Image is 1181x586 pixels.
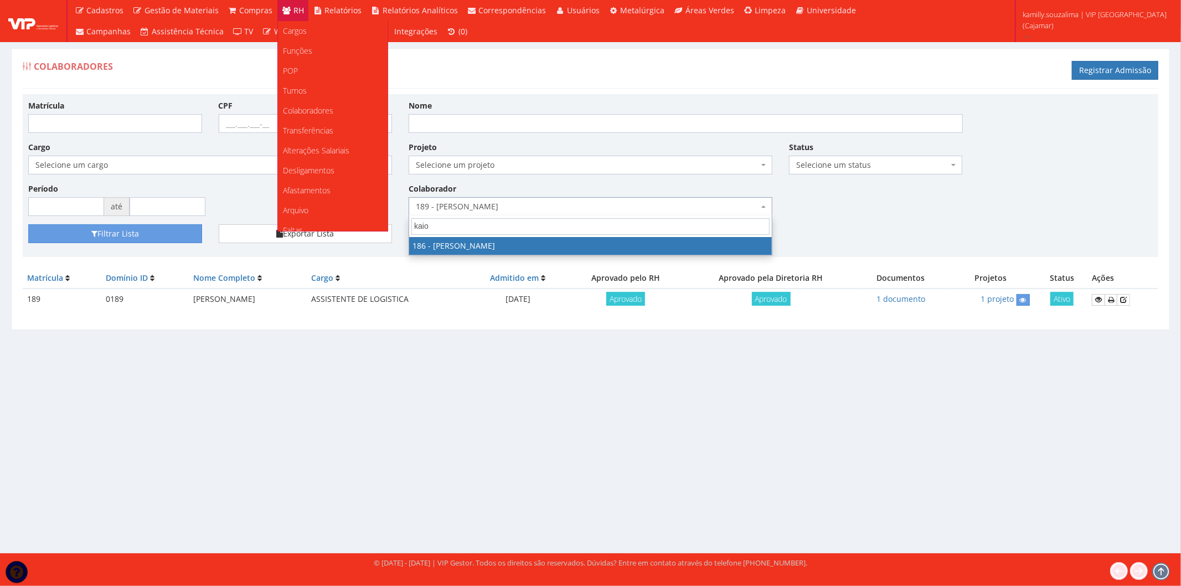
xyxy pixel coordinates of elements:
[469,289,567,310] td: [DATE]
[789,142,813,153] label: Status
[28,156,392,174] span: Selecione um cargo
[8,13,58,29] img: logo
[283,25,307,36] span: Cargos
[293,5,304,16] span: RH
[219,100,233,111] label: CPF
[1037,268,1087,289] th: Status
[28,142,50,153] label: Cargo
[87,26,131,37] span: Campanhas
[1050,292,1074,306] span: Ativo
[283,85,307,96] span: Turnos
[685,5,734,16] span: Áreas Verdes
[283,45,313,56] span: Funções
[395,26,438,37] span: Integrações
[945,268,1036,289] th: Projetos
[104,197,130,216] span: até
[145,5,219,16] span: Gestão de Materiais
[28,183,58,194] label: Período
[278,21,388,41] a: Cargos
[27,273,63,283] a: Matrícula
[278,141,388,161] a: Alterações Salariais
[193,273,255,283] a: Nome Completo
[409,197,772,216] span: 189 - RAFAEL OLIVEIRA DA CONCEIÇÃO
[325,5,362,16] span: Relatórios
[416,201,759,212] span: 189 - RAFAEL OLIVEIRA DA CONCEIÇÃO
[1087,268,1158,289] th: Ações
[189,289,307,310] td: [PERSON_NAME]
[278,101,388,121] a: Colaboradores
[219,224,393,243] button: Exportar Lista
[34,60,113,73] span: Colaboradores
[857,268,945,289] th: Documentos
[278,201,388,220] a: Arquivo
[685,268,857,289] th: Aprovado pela Diretoria RH
[274,26,312,37] span: Workflows
[278,81,388,101] a: Turnos
[278,41,388,61] a: Funções
[240,5,273,16] span: Compras
[283,105,334,116] span: Colaboradores
[409,100,432,111] label: Nome
[621,5,665,16] span: Metalúrgica
[283,185,331,196] span: Afastamentos
[1023,9,1167,31] span: kamilly.souzalima | VIP [GEOGRAPHIC_DATA] (Cajamar)
[876,294,925,304] a: 1 documento
[278,220,388,240] a: Faltas
[219,114,393,133] input: ___.___.___-__
[390,21,442,42] a: Integrações
[283,145,350,156] span: Alterações Salariais
[283,205,309,215] span: Arquivo
[1072,61,1158,80] a: Registrar Admissão
[283,65,298,76] span: POP
[152,26,224,37] span: Assistência Técnica
[458,26,467,37] span: (0)
[409,142,437,153] label: Projeto
[567,5,600,16] span: Usuários
[245,26,254,37] span: TV
[278,161,388,181] a: Desligamentos
[283,165,335,176] span: Desligamentos
[136,21,229,42] a: Assistência Técnica
[755,5,786,16] span: Limpeza
[567,268,685,289] th: Aprovado pelo RH
[283,225,303,235] span: Faltas
[28,224,202,243] button: Filtrar Lista
[752,292,791,306] span: Aprovado
[606,292,645,306] span: Aprovado
[409,237,772,255] li: 186 - [PERSON_NAME]
[796,160,949,171] span: Selecione um status
[442,21,472,42] a: (0)
[416,160,759,171] span: Selecione um projeto
[278,181,388,201] a: Afastamentos
[101,289,189,310] td: 0189
[258,21,317,42] a: Workflows
[789,156,963,174] span: Selecione um status
[35,160,378,171] span: Selecione um cargo
[23,289,101,310] td: 189
[409,183,456,194] label: Colaborador
[283,125,334,136] span: Transferências
[383,5,458,16] span: Relatórios Analíticos
[490,273,539,283] a: Admitido em
[307,289,470,310] td: ASSISTENTE DE LOGISTICA
[981,294,1014,304] a: 1 projeto
[106,273,148,283] a: Domínio ID
[479,5,546,16] span: Correspondências
[374,558,807,568] div: © [DATE] - [DATE] | VIP Gestor. Todos os direitos são reservados. Dúvidas? Entre em contato atrav...
[807,5,856,16] span: Universidade
[28,100,64,111] label: Matrícula
[87,5,124,16] span: Cadastros
[278,61,388,81] a: POP
[278,121,388,141] a: Transferências
[70,21,136,42] a: Campanhas
[409,156,772,174] span: Selecione um projeto
[312,273,334,283] a: Cargo
[228,21,258,42] a: TV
